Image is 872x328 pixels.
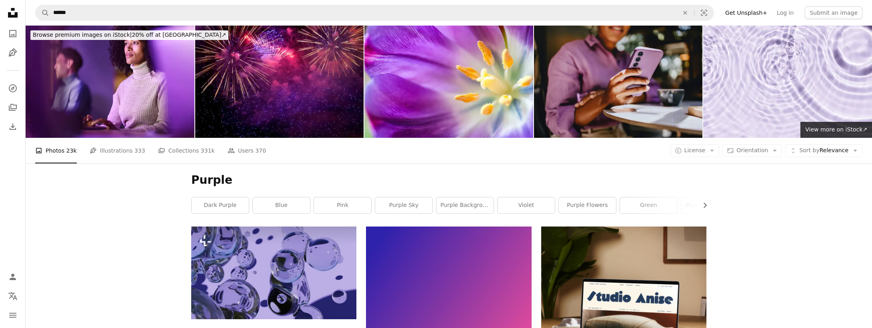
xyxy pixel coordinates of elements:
a: purple wallpaper [681,197,738,213]
img: Purple Firework celebrate anniversary happy new year 2025, 4th of july holiday festival. Purple f... [195,26,364,138]
img: Macro Close-Up of Purple Tulip Flower with Yellow Stamens and White Petal Base Against Soft Blurr... [364,26,533,138]
span: Relevance [799,147,848,155]
button: Language [5,288,21,304]
button: scroll list to the right [698,197,706,213]
span: 370 [255,146,266,155]
a: Blue to purple gradient [366,280,531,288]
a: purple sky [375,197,432,213]
a: Explore [5,80,21,96]
a: Log in / Sign up [5,269,21,285]
button: Submit an image [805,6,862,19]
a: Collections [5,99,21,115]
a: Log in [772,6,798,19]
span: 20% off at [GEOGRAPHIC_DATA] ↗ [33,32,226,38]
a: purple flowers [559,197,616,213]
h1: Purple [191,173,706,187]
button: Visual search [694,5,714,20]
a: violet [498,197,555,213]
button: Sort byRelevance [785,144,862,157]
button: License [670,144,720,157]
a: purple background [436,197,494,213]
a: Users 370 [228,138,266,163]
span: Orientation [736,147,768,153]
a: View more on iStock↗ [800,122,872,138]
span: License [684,147,706,153]
a: green [620,197,677,213]
img: Water Texture for Summer Background,Sea water ripple with light effect surface for cosmetic, spa ... [703,26,872,138]
a: Get Unsplash+ [720,6,772,19]
button: Clear [676,5,694,20]
span: View more on iStock ↗ [805,126,867,133]
a: pink [314,197,371,213]
a: Illustrations 333 [90,138,145,163]
img: a group of bubbles floating on top of each other [191,227,356,319]
a: a group of bubbles floating on top of each other [191,269,356,276]
span: 331k [201,146,215,155]
a: Collections 331k [158,138,215,163]
button: Orientation [722,144,782,157]
a: Illustrations [5,45,21,61]
a: Photos [5,26,21,42]
img: Black female programmer working on PC in the office. [26,26,194,138]
a: Browse premium images on iStock|20% off at [GEOGRAPHIC_DATA]↗ [26,26,233,45]
button: Search Unsplash [36,5,49,20]
button: Menu [5,307,21,323]
span: 333 [134,146,145,155]
a: Download History [5,119,21,135]
span: Sort by [799,147,819,153]
span: Browse premium images on iStock | [33,32,132,38]
form: Find visuals sitewide [35,5,714,21]
a: blue [253,197,310,213]
a: dark purple [192,197,249,213]
img: Woman Relaxing With Smartphone in a Cozy Cafe Setting [534,26,703,138]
